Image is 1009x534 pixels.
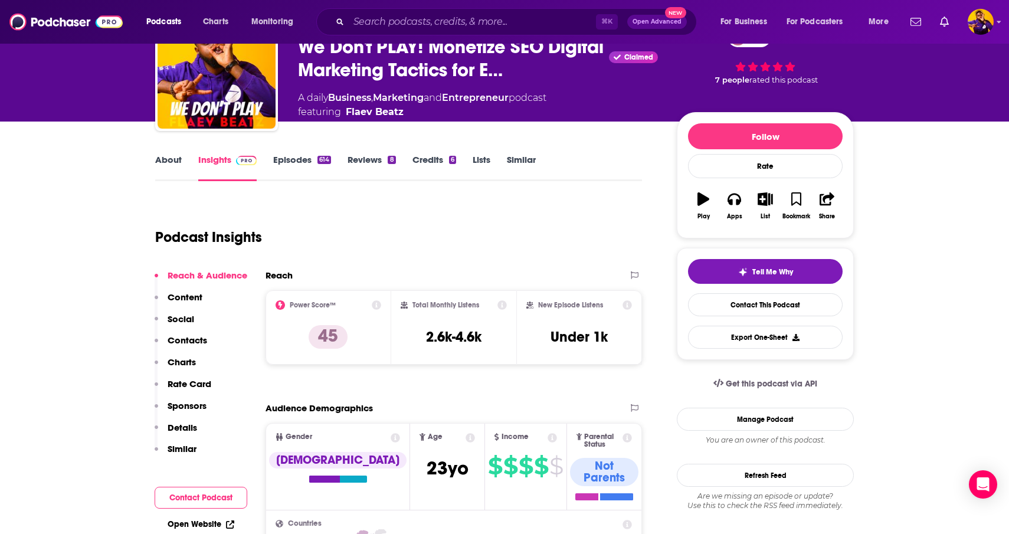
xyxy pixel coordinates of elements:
img: Podchaser - Follow, Share and Rate Podcasts [9,11,123,33]
div: 8 [388,156,395,164]
span: Charts [203,14,228,30]
div: List [761,213,770,220]
p: Sponsors [168,400,207,411]
span: Get this podcast via API [726,379,817,389]
button: tell me why sparkleTell Me Why [688,259,843,284]
div: Not Parents [570,458,638,486]
p: 45 [309,325,348,349]
h1: Podcast Insights [155,228,262,246]
button: Details [155,422,197,444]
div: Flaev Beatz [346,105,404,119]
div: Are we missing an episode or update? Use this to check the RSS feed immediately. [677,492,854,510]
a: Show notifications dropdown [935,12,954,32]
button: Social [155,313,194,335]
span: $ [519,457,533,476]
p: Reach & Audience [168,270,247,281]
h2: Total Monthly Listens [412,301,479,309]
span: , [371,92,373,103]
button: open menu [138,12,196,31]
button: Bookmark [781,185,811,227]
span: Monitoring [251,14,293,30]
button: open menu [712,12,782,31]
button: Follow [688,123,843,149]
button: open menu [779,12,860,31]
p: Content [168,291,202,303]
div: 45 7 peoplerated this podcast [677,13,854,98]
span: Parental Status [584,433,620,448]
a: Reviews8 [348,154,395,181]
h2: New Episode Listens [538,301,603,309]
p: Similar [168,443,196,454]
h3: 2.6k-4.6k [426,328,481,346]
a: Credits6 [412,154,456,181]
a: Contact This Podcast [688,293,843,316]
p: Details [168,422,197,433]
button: Play [688,185,719,227]
h2: Audience Demographics [266,402,373,414]
a: Marketing [373,92,424,103]
div: Search podcasts, credits, & more... [327,8,708,35]
a: Get this podcast via API [704,369,827,398]
span: 7 people [715,76,749,84]
button: Content [155,291,202,313]
a: Lists [473,154,490,181]
span: Logged in as flaevbeatz [968,9,994,35]
span: $ [534,457,548,476]
p: Rate Card [168,378,211,389]
p: Social [168,313,194,325]
div: Apps [727,213,742,220]
span: Age [428,433,443,441]
button: Similar [155,443,196,465]
span: Countries [288,520,322,528]
div: Open Intercom Messenger [969,470,997,499]
button: Contacts [155,335,207,356]
h3: Under 1k [551,328,608,346]
a: Manage Podcast [677,408,854,431]
div: Share [819,213,835,220]
p: Charts [168,356,196,368]
button: Contact Podcast [155,487,247,509]
span: Income [502,433,529,441]
button: open menu [860,12,903,31]
a: Similar [507,154,536,181]
button: Open AdvancedNew [627,15,687,29]
button: List [750,185,781,227]
a: Show notifications dropdown [906,12,926,32]
img: We Don't PLAY! Monetize SEO Digital Marketing Tactics for Email, AI, Pinterest & Online Businesses [158,11,276,129]
button: Apps [719,185,749,227]
span: Gender [286,433,312,441]
a: Entrepreneur [442,92,509,103]
a: InsightsPodchaser Pro [198,154,257,181]
button: open menu [243,12,309,31]
span: rated this podcast [749,76,818,84]
img: tell me why sparkle [738,267,748,277]
button: Share [812,185,843,227]
a: Charts [195,12,235,31]
a: Business [328,92,371,103]
span: More [869,14,889,30]
h2: Power Score™ [290,301,336,309]
span: $ [503,457,517,476]
span: New [665,7,686,18]
div: Bookmark [782,213,810,220]
input: Search podcasts, credits, & more... [349,12,596,31]
span: Podcasts [146,14,181,30]
div: Play [697,213,710,220]
button: Reach & Audience [155,270,247,291]
p: Contacts [168,335,207,346]
div: [DEMOGRAPHIC_DATA] [269,452,407,469]
span: For Podcasters [787,14,843,30]
a: Episodes614 [273,154,331,181]
span: Open Advanced [633,19,682,25]
span: $ [488,457,502,476]
div: 614 [317,156,331,164]
a: About [155,154,182,181]
div: Rate [688,154,843,178]
button: Rate Card [155,378,211,400]
a: Open Website [168,519,234,529]
div: You are an owner of this podcast. [677,435,854,445]
button: Refresh Feed [677,464,854,487]
img: User Profile [968,9,994,35]
button: Export One-Sheet [688,326,843,349]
